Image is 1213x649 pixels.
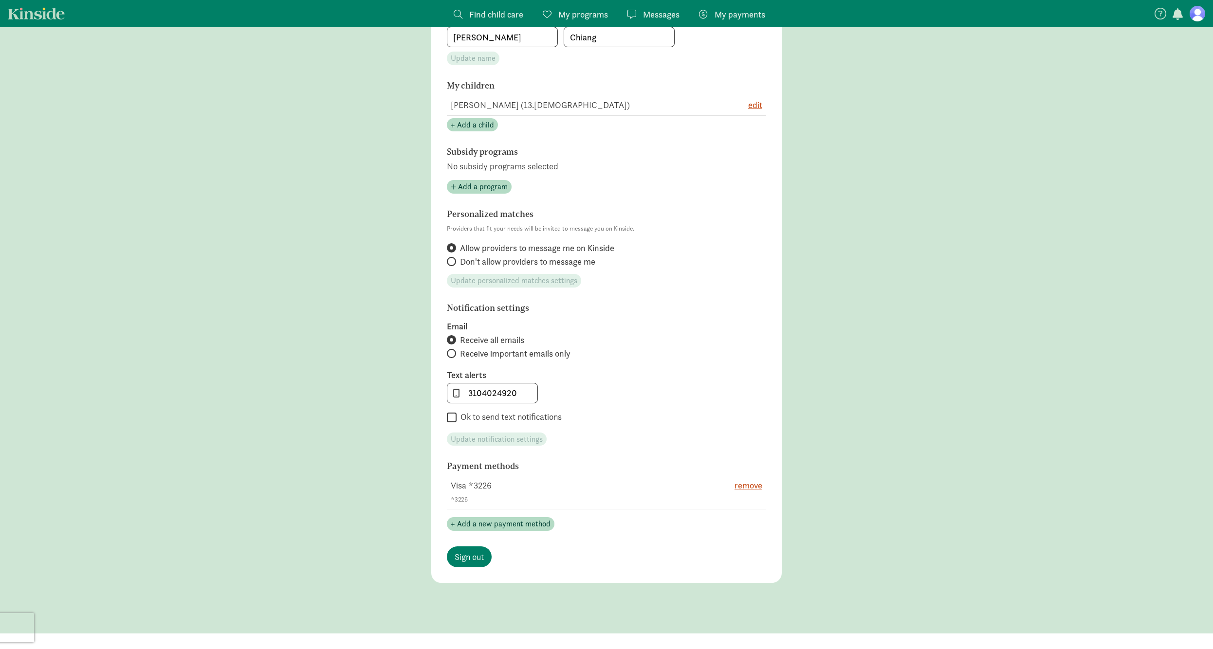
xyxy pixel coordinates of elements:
[447,475,717,509] td: Visa *3226
[451,433,543,445] span: Update notification settings
[447,433,547,446] button: Update notification settings
[715,8,765,21] span: My payments
[558,8,608,21] span: My programs
[447,27,557,47] input: First name
[447,321,766,332] label: Email
[447,180,512,194] button: Add a program
[457,411,562,423] label: Ok to send text notifications
[447,274,581,288] button: Update personalized matches settings
[451,53,496,64] span: Update name
[451,275,577,287] span: Update personalized matches settings
[447,94,717,116] td: [PERSON_NAME] (13.[DEMOGRAPHIC_DATA])
[451,495,468,504] span: *3226
[447,223,766,234] p: Providers that fit your needs will be invited to message you on Kinside.
[451,518,551,530] span: + Add a new payment method
[469,8,523,21] span: Find child care
[460,256,595,268] span: Don't allow providers to message me
[447,52,499,65] button: Update name
[447,81,715,90] h6: My children
[447,161,766,172] p: No subsidy programs selected
[643,8,680,21] span: Messages
[455,550,484,563] span: Sign out
[458,181,508,193] span: Add a program
[460,348,570,360] span: Receive important emails only
[447,546,492,567] a: Sign out
[460,242,614,254] span: Allow providers to message me on Kinside
[447,383,537,403] input: 555-555-5555
[8,7,65,19] a: Kinside
[460,334,524,346] span: Receive all emails
[748,98,762,111] button: edit
[564,27,674,47] input: Last name
[447,461,715,471] h6: Payment methods
[447,517,554,531] button: + Add a new payment method
[447,147,715,157] h6: Subsidy programs
[735,479,762,492] button: remove
[451,119,494,131] span: + Add a child
[447,369,766,381] label: Text alerts
[447,209,715,219] h6: Personalized matches
[447,303,715,313] h6: Notification settings
[447,118,498,132] button: + Add a child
